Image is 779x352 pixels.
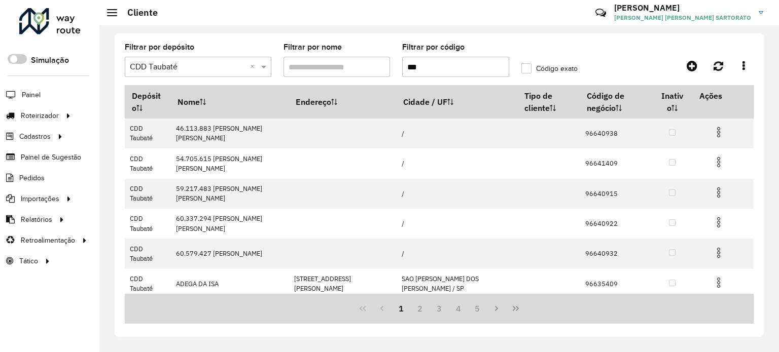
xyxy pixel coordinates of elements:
[19,256,38,266] span: Tático
[125,119,170,148] td: CDD Taubaté
[170,119,289,148] td: 46.113.883 [PERSON_NAME] [PERSON_NAME]
[430,299,449,318] button: 3
[392,299,411,318] button: 1
[517,85,580,119] th: Tipo de cliente
[170,269,289,299] td: ADEGA DA ISA
[125,41,194,53] label: Filtrar por depósito
[580,269,652,299] td: 96635409
[468,299,487,318] button: 5
[580,209,652,239] td: 96640922
[580,119,652,148] td: 96640938
[21,235,75,246] span: Retroalimentação
[289,269,396,299] td: [STREET_ADDRESS][PERSON_NAME]
[31,54,69,66] label: Simulação
[19,173,45,183] span: Pedidos
[19,131,51,142] span: Cadastros
[170,148,289,178] td: 54.705.615 [PERSON_NAME] [PERSON_NAME]
[21,214,52,225] span: Relatórios
[402,41,465,53] label: Filtrar por código
[125,269,170,299] td: CDD Taubaté
[396,85,517,119] th: Cidade / UF
[22,90,41,100] span: Painel
[449,299,468,318] button: 4
[396,119,517,148] td: /
[506,299,525,318] button: Last Page
[580,239,652,268] td: 96640932
[125,148,170,178] td: CDD Taubaté
[250,61,259,73] span: Clear all
[652,85,692,119] th: Inativo
[21,193,59,204] span: Importações
[117,7,158,18] h2: Cliente
[614,13,751,22] span: [PERSON_NAME] [PERSON_NAME] SARTORATO
[580,148,652,178] td: 96641409
[170,239,289,268] td: 60.579.427 [PERSON_NAME]
[125,179,170,209] td: CDD Taubaté
[614,3,751,13] h3: [PERSON_NAME]
[692,85,753,106] th: Ações
[410,299,430,318] button: 2
[487,299,506,318] button: Next Page
[125,239,170,268] td: CDD Taubaté
[125,209,170,239] td: CDD Taubaté
[396,179,517,209] td: /
[21,152,81,163] span: Painel de Sugestão
[125,85,170,119] th: Depósito
[580,179,652,209] td: 96640915
[396,148,517,178] td: /
[396,269,517,299] td: SAO [PERSON_NAME] DOS [PERSON_NAME] / SP
[521,63,578,74] label: Código exato
[170,179,289,209] td: 59.217.483 [PERSON_NAME] [PERSON_NAME]
[396,209,517,239] td: /
[396,239,517,268] td: /
[21,110,59,121] span: Roteirizador
[170,209,289,239] td: 60.337.294 [PERSON_NAME] [PERSON_NAME]
[289,85,396,119] th: Endereço
[170,85,289,119] th: Nome
[580,85,652,119] th: Código de negócio
[590,2,612,24] a: Contato Rápido
[284,41,342,53] label: Filtrar por nome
